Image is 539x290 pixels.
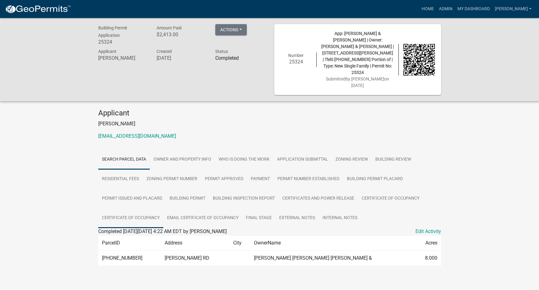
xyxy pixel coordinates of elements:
a: Certificate of Occupancy [358,189,423,209]
td: OwnerName [250,236,415,251]
td: City [229,236,250,251]
h6: [DATE] [157,55,206,61]
a: Certificate of Occupancy [98,208,163,228]
a: Permit Number Established [274,169,343,189]
a: Zoning Review [332,150,372,170]
button: Actions [215,24,247,35]
a: Building Permit [166,189,209,209]
span: App: [PERSON_NAME] & [PERSON_NAME] | Owner: [PERSON_NAME] & [PERSON_NAME] | [STREET_ADDRESS][PERS... [321,31,394,75]
p: [PERSON_NAME] [98,120,441,128]
td: [PERSON_NAME] RD [161,251,229,266]
span: Status [215,49,228,54]
td: Acres [415,236,441,251]
span: Building Permit Application [98,25,127,38]
a: Admin [436,3,455,15]
a: Final Stage [242,208,276,228]
a: Edit Activity [415,228,441,235]
a: Search Parcel Data [98,150,150,170]
a: External Notes [276,208,319,228]
a: Owner and Property Info [150,150,215,170]
span: Applicant [98,49,116,54]
span: Submitted on [DATE] [326,76,389,88]
a: Building Inspection Report [209,189,279,209]
h6: 25324 [98,39,148,45]
td: [PERSON_NAME] [PERSON_NAME] [PERSON_NAME] & [250,251,415,266]
a: Permit Issued and Placard [98,189,166,209]
a: Building Review [372,150,415,170]
h4: Applicant [98,109,441,118]
a: Application Submittal [273,150,332,170]
h6: [PERSON_NAME] [98,55,148,61]
span: Number [288,53,304,58]
img: QR code [403,44,435,76]
td: Address [161,236,229,251]
h6: $2,413.00 [157,32,206,37]
a: Zoning Permit Number [143,169,201,189]
a: Certificates and Power Release [279,189,358,209]
span: by [PERSON_NAME] [346,76,384,81]
h6: 25324 [280,59,312,65]
span: Created [157,49,172,54]
a: Residential Fees [98,169,143,189]
strong: Completed [215,55,239,61]
a: Who is Doing the Work [215,150,273,170]
a: Permit Approved [201,169,247,189]
a: [PERSON_NAME] [492,3,534,15]
span: Amount Paid [157,25,182,30]
td: 8.000 [415,251,441,266]
a: Internal Notes [319,208,361,228]
td: [PHONE_NUMBER] [98,251,161,266]
span: Completed [DATE][DATE] 4:22 AM EDT by [PERSON_NAME] [98,228,227,234]
a: Payment [247,169,274,189]
a: Home [419,3,436,15]
a: Building Permit Placard [343,169,406,189]
a: Email Certificate of Occupancy [163,208,242,228]
a: [EMAIL_ADDRESS][DOMAIN_NAME] [98,133,176,139]
a: My Dashboard [455,3,492,15]
td: ParcelID [98,236,161,251]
